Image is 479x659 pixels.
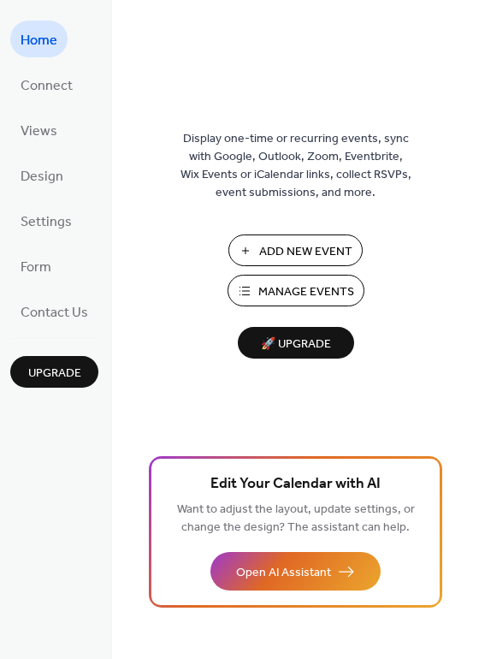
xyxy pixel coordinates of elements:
[228,275,364,306] button: Manage Events
[10,247,62,284] a: Form
[177,498,415,539] span: Want to adjust the layout, update settings, or change the design? The assistant can help.
[210,552,381,591] button: Open AI Assistant
[10,157,74,193] a: Design
[21,163,63,190] span: Design
[259,243,352,261] span: Add New Event
[21,254,51,281] span: Form
[10,66,83,103] a: Connect
[10,356,98,388] button: Upgrade
[180,130,411,202] span: Display one-time or recurring events, sync with Google, Outlook, Zoom, Eventbrite, Wix Events or ...
[210,472,381,496] span: Edit Your Calendar with AI
[258,283,354,301] span: Manage Events
[21,118,57,145] span: Views
[228,235,363,266] button: Add New Event
[28,365,81,383] span: Upgrade
[21,209,72,235] span: Settings
[10,21,68,57] a: Home
[238,327,354,359] button: 🚀 Upgrade
[10,111,68,148] a: Views
[248,333,344,356] span: 🚀 Upgrade
[236,564,331,582] span: Open AI Assistant
[21,73,73,99] span: Connect
[10,202,82,239] a: Settings
[21,300,88,326] span: Contact Us
[10,293,98,329] a: Contact Us
[21,27,57,54] span: Home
